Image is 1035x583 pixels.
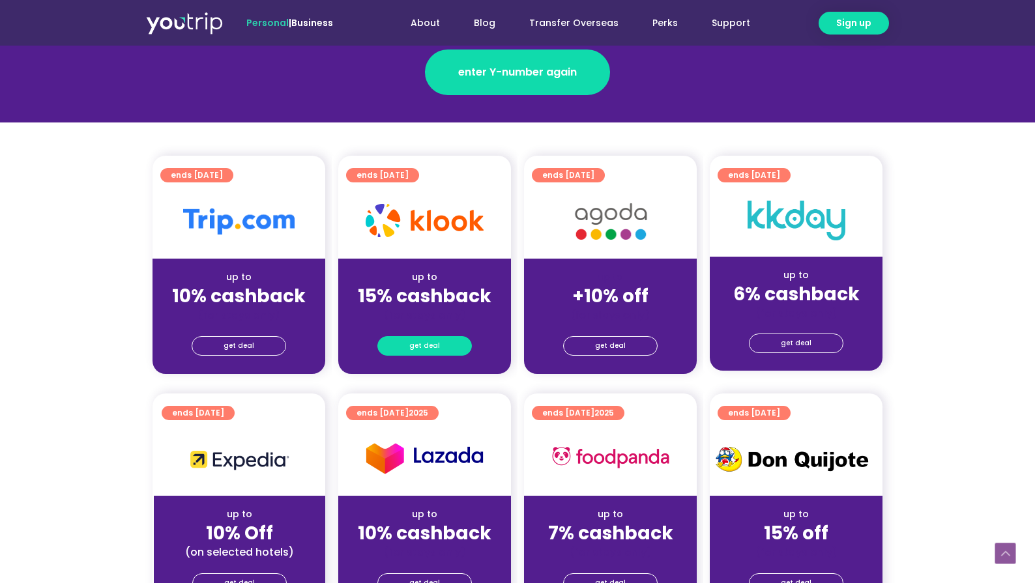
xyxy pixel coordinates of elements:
span: 2025 [594,407,614,418]
a: About [394,11,457,35]
a: Business [291,16,333,29]
div: up to [164,507,315,521]
div: (for stays only) [534,545,686,559]
a: ends [DATE] [532,168,605,182]
a: get deal [749,334,843,353]
span: Sign up [836,16,871,30]
span: ends [DATE] [728,406,780,420]
div: (for stays only) [720,545,872,559]
div: (on selected hotels) [164,545,315,559]
a: ends [DATE] [160,168,233,182]
div: (for stays only) [163,308,315,322]
a: ends [DATE] [162,406,235,420]
div: (for stays only) [349,308,501,322]
div: up to [720,507,872,521]
span: up to [598,270,622,283]
strong: 10% Off [206,520,273,546]
nav: Menu [368,11,767,35]
a: Blog [457,11,512,35]
span: get deal [781,334,811,352]
div: up to [534,507,686,521]
strong: 15% off [764,520,828,546]
span: ends [DATE] [171,168,223,182]
span: ends [DATE] [357,168,409,182]
span: ends [DATE] [172,406,224,420]
a: get deal [377,336,472,356]
span: | [246,16,333,29]
a: ends [DATE]2025 [346,406,439,420]
span: ends [DATE] [728,168,780,182]
strong: +10% off [572,283,649,309]
div: (for stays only) [534,308,686,322]
span: 2025 [409,407,428,418]
a: enter Y-number again [425,50,610,95]
span: get deal [409,337,440,355]
strong: 6% cashback [733,281,860,307]
strong: 7% cashback [548,520,673,546]
a: Transfer Overseas [512,11,635,35]
a: Support [695,11,767,35]
span: ends [DATE] [357,406,428,420]
div: (for stays only) [349,545,501,559]
a: Perks [635,11,695,35]
strong: 15% cashback [358,283,491,309]
span: get deal [224,337,254,355]
span: enter Y-number again [458,64,577,80]
a: ends [DATE] [718,406,791,420]
a: ends [DATE] [346,168,419,182]
strong: 10% cashback [172,283,306,309]
span: ends [DATE] [542,406,614,420]
a: ends [DATE]2025 [532,406,624,420]
span: Personal [246,16,289,29]
span: ends [DATE] [542,168,594,182]
div: (for stays only) [720,306,872,320]
a: Sign up [819,12,889,35]
div: up to [349,270,501,284]
a: get deal [192,336,286,356]
a: get deal [563,336,658,356]
div: up to [163,270,315,284]
div: up to [720,268,872,282]
div: up to [349,507,501,521]
strong: 10% cashback [358,520,491,546]
a: ends [DATE] [718,168,791,182]
span: get deal [595,337,626,355]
